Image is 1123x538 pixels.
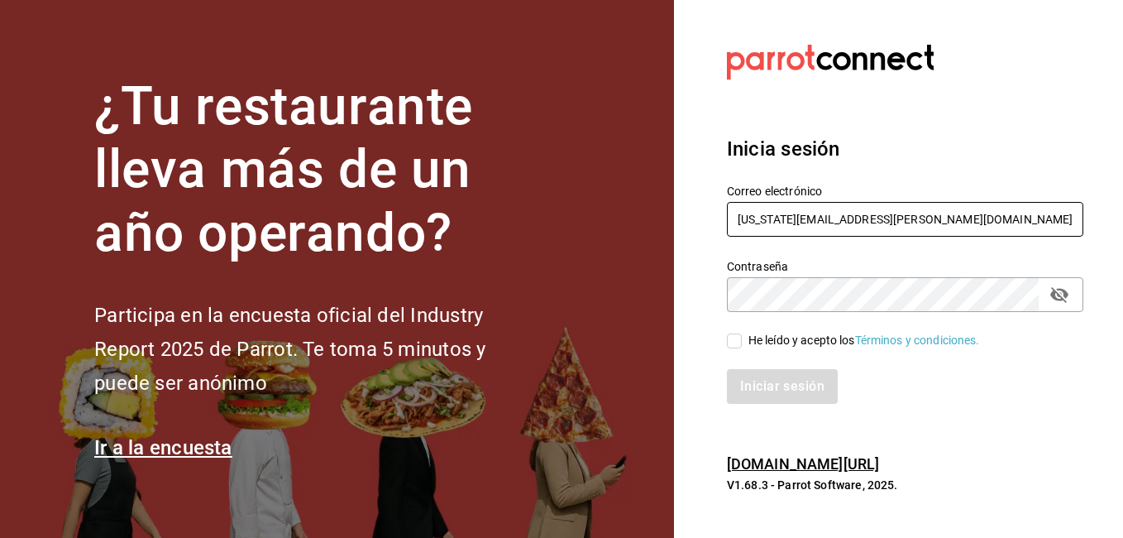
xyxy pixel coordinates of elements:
h2: Participa en la encuesta oficial del Industry Report 2025 de Parrot. Te toma 5 minutos y puede se... [94,299,541,400]
label: Correo electrónico [727,185,1083,196]
a: [DOMAIN_NAME][URL] [727,455,879,473]
a: Términos y condiciones. [855,334,980,347]
h1: ¿Tu restaurante lleva más de un año operando? [94,75,541,266]
label: Contraseña [727,260,1083,271]
button: passwordField [1045,281,1073,309]
div: He leído y acepto los [748,332,980,349]
a: Ir a la encuesta [94,436,232,459]
input: Ingresa tu correo electrónico [727,202,1083,237]
h3: Inicia sesión [727,134,1083,164]
p: V1.68.3 - Parrot Software, 2025. [727,477,1083,493]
